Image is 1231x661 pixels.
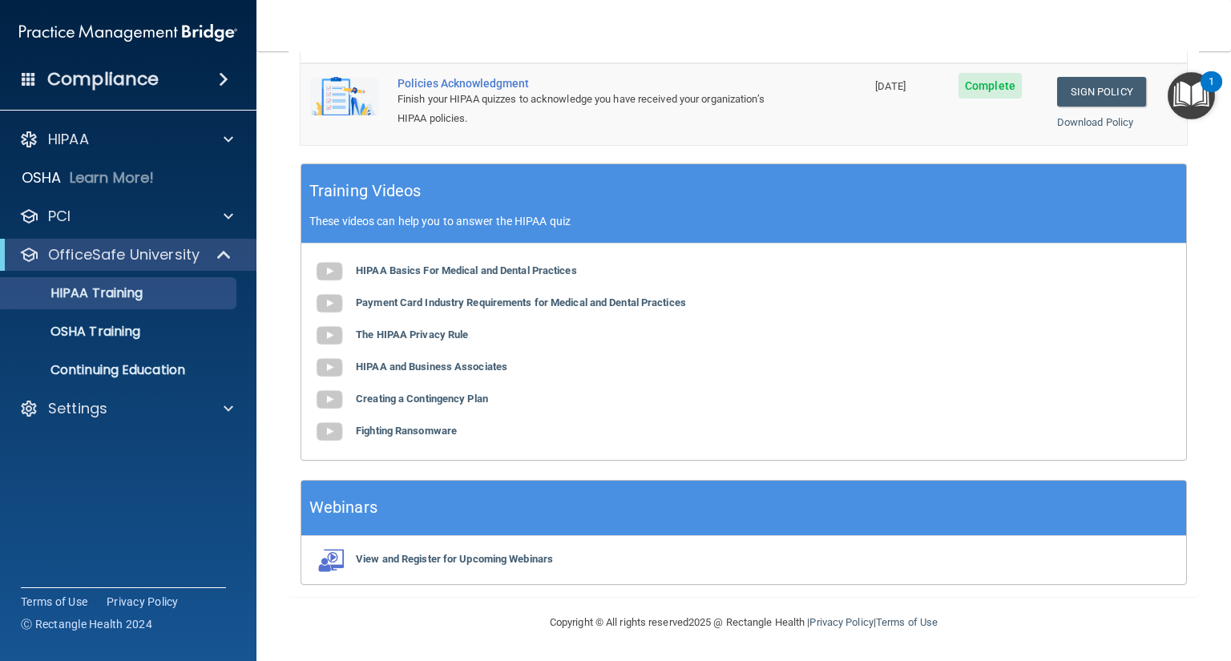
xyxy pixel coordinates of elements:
div: Copyright © All rights reserved 2025 @ Rectangle Health | | [451,597,1036,648]
img: webinarIcon.c7ebbf15.png [313,548,345,572]
span: Complete [959,73,1022,99]
img: gray_youtube_icon.38fcd6cc.png [313,352,345,384]
p: HIPAA Training [10,285,143,301]
h5: Webinars [309,494,377,522]
p: Continuing Education [10,362,229,378]
button: Open Resource Center, 1 new notification [1168,72,1215,119]
h4: Compliance [47,68,159,91]
p: OSHA [22,168,62,187]
a: Sign Policy [1057,77,1146,107]
img: gray_youtube_icon.38fcd6cc.png [313,384,345,416]
b: View and Register for Upcoming Webinars [356,553,553,565]
img: gray_youtube_icon.38fcd6cc.png [313,416,345,448]
a: PCI [19,207,233,226]
img: PMB logo [19,17,237,49]
img: gray_youtube_icon.38fcd6cc.png [313,320,345,352]
p: OSHA Training [10,324,140,340]
a: OfficeSafe University [19,245,232,264]
p: HIPAA [48,130,89,149]
p: These videos can help you to answer the HIPAA quiz [309,215,1178,228]
img: gray_youtube_icon.38fcd6cc.png [313,256,345,288]
a: HIPAA [19,130,233,149]
a: Settings [19,399,233,418]
a: Download Policy [1057,116,1134,128]
b: The HIPAA Privacy Rule [356,328,468,341]
b: HIPAA and Business Associates [356,361,507,373]
b: Payment Card Industry Requirements for Medical and Dental Practices [356,296,686,308]
p: OfficeSafe University [48,245,200,264]
a: Terms of Use [21,594,87,610]
b: Fighting Ransomware [356,425,457,437]
div: Policies Acknowledgment [398,77,785,90]
span: Ⓒ Rectangle Health 2024 [21,616,152,632]
b: HIPAA Basics For Medical and Dental Practices [356,264,577,276]
p: Learn More! [70,168,155,187]
p: PCI [48,207,71,226]
b: Creating a Contingency Plan [356,393,488,405]
h5: Training Videos [309,177,422,205]
img: gray_youtube_icon.38fcd6cc.png [313,288,345,320]
div: Finish your HIPAA quizzes to acknowledge you have received your organization’s HIPAA policies. [398,90,785,128]
div: 1 [1209,82,1214,103]
a: Terms of Use [876,616,938,628]
p: Settings [48,399,107,418]
a: Privacy Policy [107,594,179,610]
span: [DATE] [875,80,906,92]
a: Privacy Policy [809,616,873,628]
